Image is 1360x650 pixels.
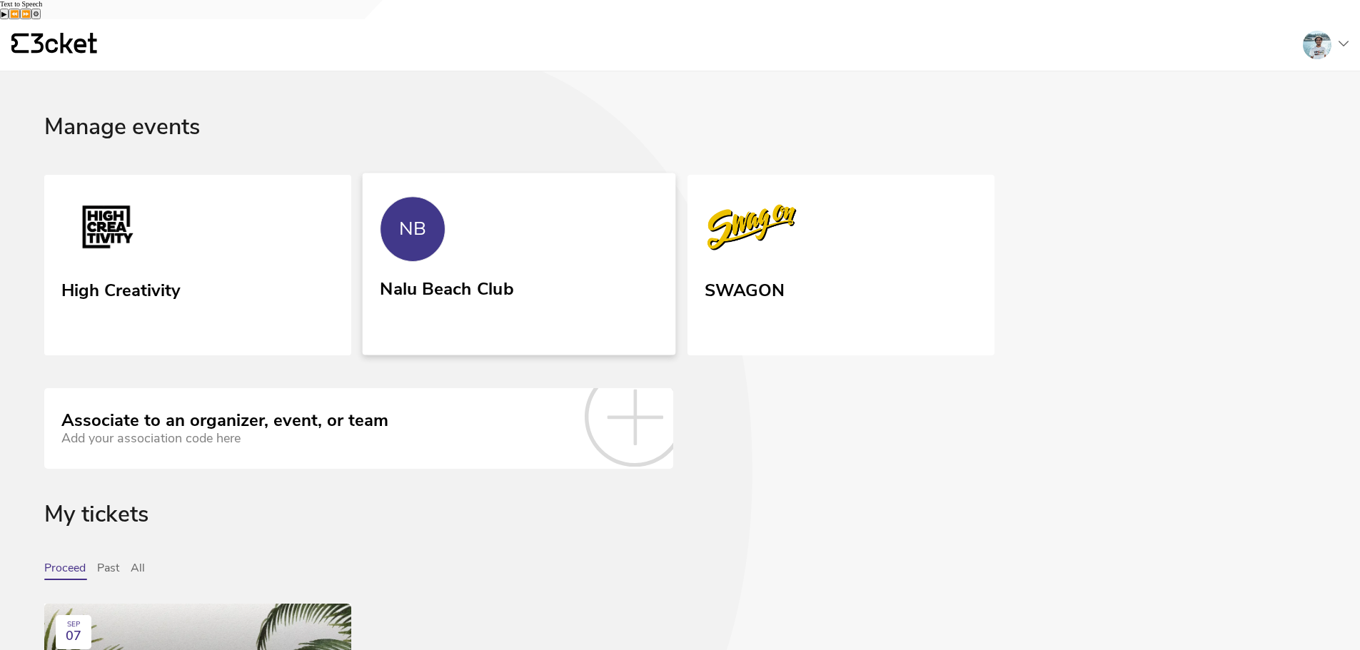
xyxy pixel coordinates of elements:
div: My tickets [44,502,1316,562]
div: Add your association code here [61,431,388,446]
div: Associate to an organizer, event, or team [61,411,388,431]
div: NB [399,218,426,240]
g: {' '} [11,34,29,54]
img: High Creativity [61,198,154,262]
div: Nalu Beach Club [380,273,513,299]
a: {' '} [11,33,97,57]
a: Associate to an organizer, event, or team Add your association code here [44,388,673,468]
a: NB Nalu Beach Club [363,173,676,355]
span: 07 [66,629,81,644]
img: SWAGON [705,198,797,262]
div: SEP [67,621,80,629]
button: Past [97,562,119,580]
button: Proceed [44,562,86,580]
a: High Creativity High Creativity [44,175,351,356]
div: SWAGON [705,275,785,301]
div: High Creativity [61,275,181,301]
div: Manage events [44,114,1316,175]
a: SWAGON SWAGON [687,175,994,356]
button: All [131,562,145,580]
